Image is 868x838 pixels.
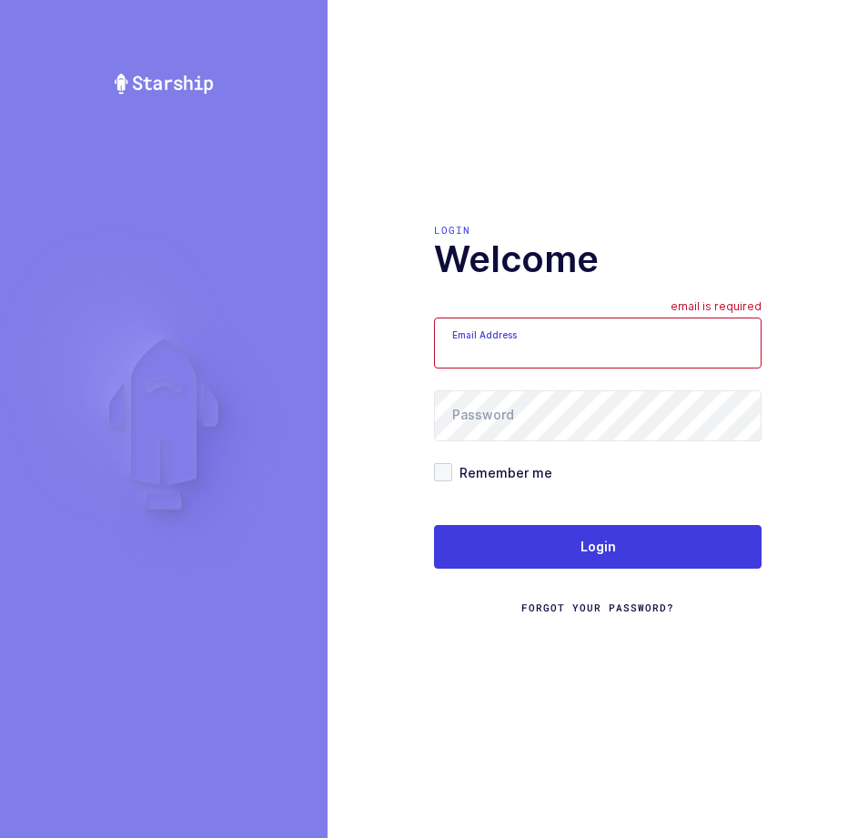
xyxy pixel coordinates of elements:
span: Login [580,538,616,556]
h1: Welcome [434,237,762,281]
div: Login [434,223,762,237]
input: Email Address [434,318,762,369]
img: Starship [113,73,215,95]
a: Forgot Your Password? [521,601,674,615]
div: email is required [671,299,762,318]
span: Remember me [452,464,552,481]
input: Password [434,390,762,441]
button: Login [434,525,762,569]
